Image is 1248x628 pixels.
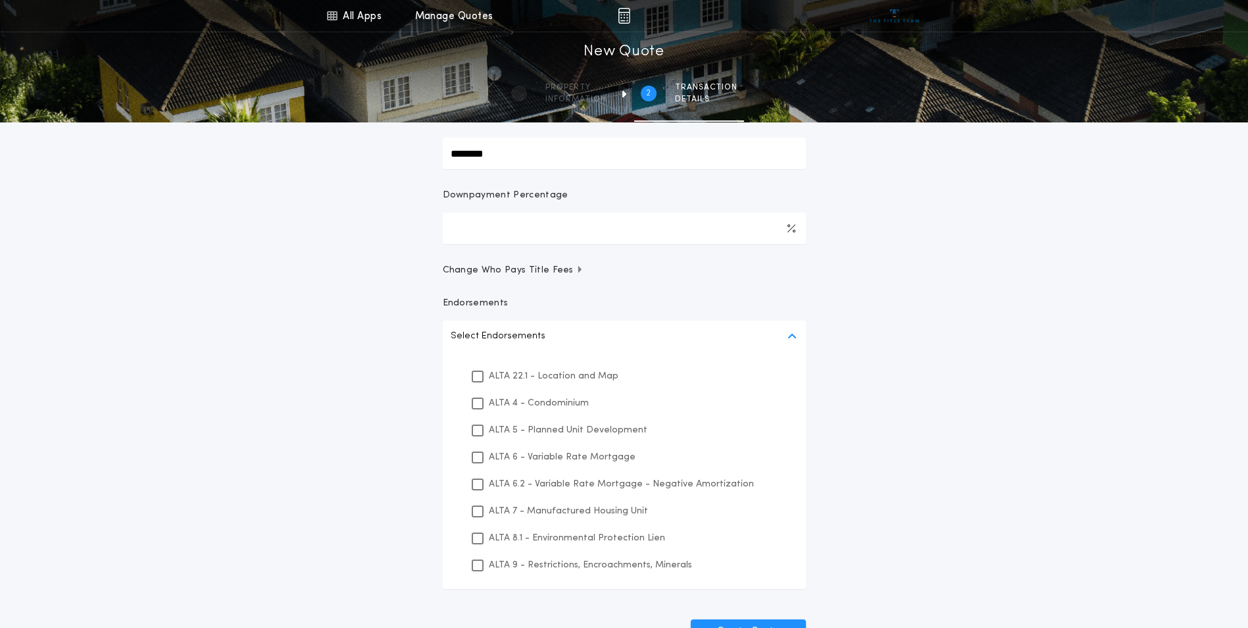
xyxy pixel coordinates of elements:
[618,8,630,24] img: img
[443,297,806,310] p: Endorsements
[443,264,584,277] span: Change Who Pays Title Fees
[584,41,664,63] h1: New Quote
[489,423,647,437] p: ALTA 5 - Planned Unit Development
[443,213,806,244] input: Downpayment Percentage
[489,477,754,491] p: ALTA 6.2 - Variable Rate Mortgage - Negative Amortization
[489,450,636,464] p: ALTA 6 - Variable Rate Mortgage
[489,531,665,545] p: ALTA 8.1 - Environmental Protection Lien
[443,321,806,352] button: Select Endorsements
[545,94,607,105] span: information
[545,82,607,93] span: Property
[489,396,589,410] p: ALTA 4 - Condominium
[870,9,919,22] img: vs-icon
[675,94,737,105] span: details
[489,558,692,572] p: ALTA 9 - Restrictions, Encroachments, Minerals
[443,352,806,589] ul: Select Endorsements
[443,264,806,277] button: Change Who Pays Title Fees
[489,369,618,383] p: ALTA 22.1 - Location and Map
[646,88,651,99] h2: 2
[489,504,648,518] p: ALTA 7 - Manufactured Housing Unit
[443,138,806,169] input: New Loan Amount
[675,82,737,93] span: Transaction
[451,328,545,344] p: Select Endorsements
[443,189,568,202] p: Downpayment Percentage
